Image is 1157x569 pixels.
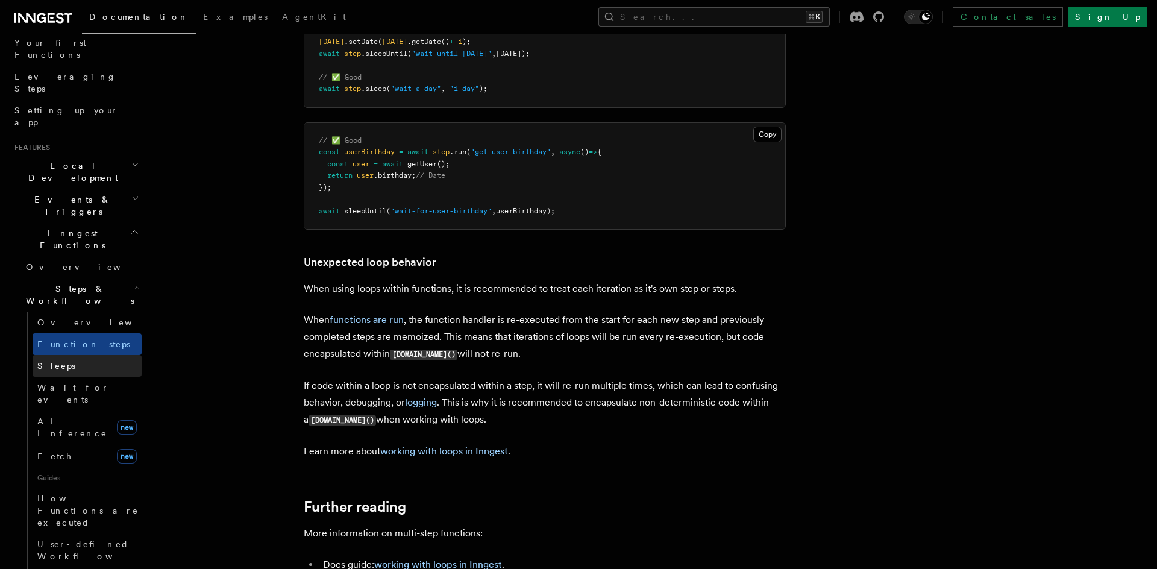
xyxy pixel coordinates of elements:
a: Sleeps [33,355,142,377]
a: functions are run [330,314,404,325]
span: = [399,148,403,156]
span: { [597,148,601,156]
span: How Functions are executed [37,494,139,527]
span: userBirthday [344,148,395,156]
p: If code within a loop is not encapsulated within a step, it will re-run multiple times, which can... [304,377,786,429]
span: step [433,148,450,156]
p: Learn more about . [304,443,786,460]
span: .sleepUntil [361,49,407,58]
span: = [374,160,378,168]
button: Inngest Functions [10,222,142,256]
button: Local Development [10,155,142,189]
span: ); [479,84,488,93]
a: Overview [21,256,142,278]
a: Examples [196,4,275,33]
p: When , the function handler is re-executed from the start for each new step and previously comple... [304,312,786,363]
button: Toggle dark mode [904,10,933,24]
span: }); [319,183,331,192]
a: Sign Up [1068,7,1147,27]
span: new [117,420,137,435]
span: Fetch [37,451,72,461]
span: () [580,148,589,156]
span: AgentKit [282,12,346,22]
a: Leveraging Steps [10,66,142,99]
span: [DATE]); [496,49,530,58]
span: (); [437,160,450,168]
span: Sleeps [37,361,75,371]
button: Search...⌘K [598,7,830,27]
span: Wait for events [37,383,109,404]
span: user [353,160,369,168]
span: User-defined Workflows [37,539,146,561]
span: await [319,49,340,58]
a: AI Inferencenew [33,410,142,444]
span: .birthday; [374,171,416,180]
span: "wait-for-user-birthday" [390,207,492,215]
span: [DATE] [382,37,407,46]
span: new [117,449,137,464]
span: + [450,37,454,46]
span: Your first Functions [14,38,86,60]
span: user [357,171,374,180]
span: getUser [407,160,437,168]
span: async [559,148,580,156]
a: How Functions are executed [33,488,142,533]
a: logging [405,397,437,408]
span: Setting up your app [14,105,118,127]
span: "1 day" [450,84,479,93]
span: , [551,148,555,156]
a: working with loops in Inngest [380,445,508,457]
a: Documentation [82,4,196,34]
span: sleepUntil [344,207,386,215]
span: ( [378,37,382,46]
span: ( [386,84,390,93]
a: Setting up your app [10,99,142,133]
span: ( [466,148,471,156]
span: .run [450,148,466,156]
span: "get-user-birthday" [471,148,551,156]
code: [DOMAIN_NAME]() [309,415,376,426]
span: return [327,171,353,180]
span: Documentation [89,12,189,22]
p: When using loops within functions, it is recommended to treat each iteration as it's own step or ... [304,280,786,297]
span: ); [462,37,471,46]
code: [DOMAIN_NAME]() [390,350,457,360]
span: "wait-until-[DATE]" [412,49,492,58]
span: , [492,49,496,58]
span: await [382,160,403,168]
button: Events & Triggers [10,189,142,222]
span: await [407,148,428,156]
span: // Date [416,171,445,180]
span: .sleep [361,84,386,93]
a: Overview [33,312,142,333]
span: Steps & Workflows [21,283,134,307]
a: Your first Functions [10,32,142,66]
span: Overview [37,318,161,327]
span: Guides [33,468,142,488]
a: Fetchnew [33,444,142,468]
a: User-defined Workflows [33,533,142,567]
span: () [441,37,450,46]
span: await [319,84,340,93]
a: Further reading [304,498,406,515]
a: Contact sales [953,7,1063,27]
span: userBirthday); [496,207,555,215]
button: Copy [753,127,782,142]
span: .setDate [344,37,378,46]
button: Steps & Workflows [21,278,142,312]
span: step [344,49,361,58]
p: More information on multi-step functions: [304,525,786,542]
span: 1 [458,37,462,46]
span: AI Inference [37,417,107,438]
span: step [344,84,361,93]
span: Features [10,143,50,152]
a: Wait for events [33,377,142,410]
span: // ✅ Good [319,136,362,145]
kbd: ⌘K [806,11,823,23]
a: Function steps [33,333,142,355]
span: ( [386,207,390,215]
span: Inngest Functions [10,227,130,251]
span: "wait-a-day" [390,84,441,93]
span: => [589,148,597,156]
a: AgentKit [275,4,353,33]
